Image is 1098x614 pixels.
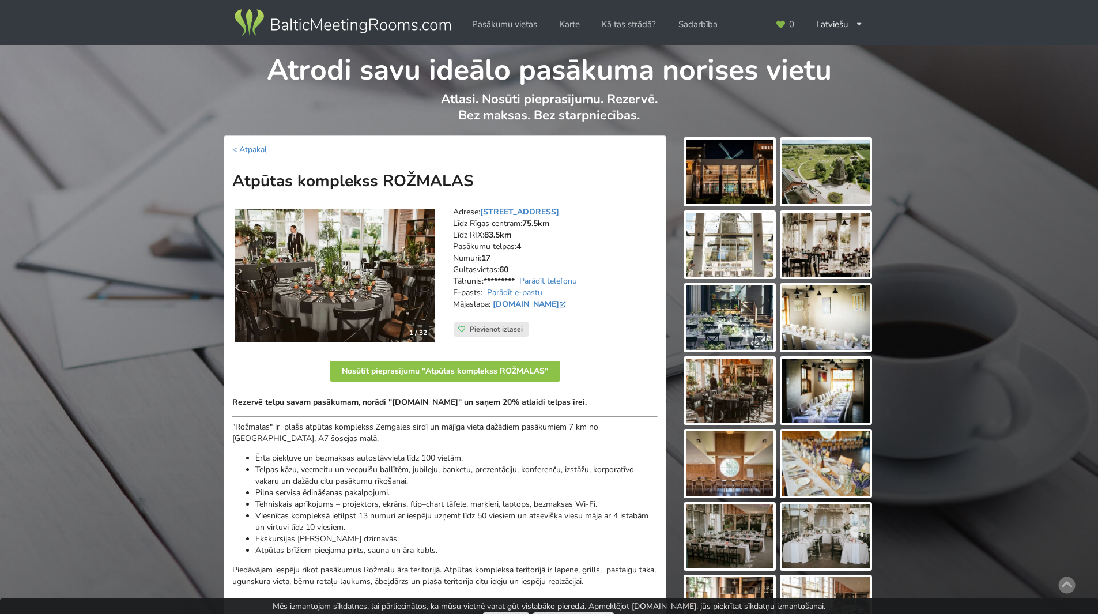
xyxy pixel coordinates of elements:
[686,213,773,277] img: Atpūtas komplekss ROŽMALAS | Ceraukste | Pasākumu vieta - galerijas bilde
[232,7,453,39] img: Baltic Meeting Rooms
[480,206,559,217] a: [STREET_ADDRESS]
[487,287,542,298] a: Parādīt e-pastu
[255,464,658,487] li: Telpas kāzu, vecmeitu un vecpuišu ballītēm, jubileju, banketu, prezentāciju, konferenču, izstāžu,...
[232,144,267,155] a: < Atpakaļ
[519,276,577,287] a: Parādīt telefonu
[453,206,658,322] address: Adrese: Līdz Rīgas centram: Līdz RIX: Pasākumu telpas: Numuri: Gultasvietas: Tālrunis: E-pasts: M...
[255,499,658,510] li: Tehniskais aprīkojums – projektors, ekrāns, flip–chart tāfele, marķieri, laptops, bezmaksas Wi-Fi.
[499,264,508,275] strong: 60
[235,209,435,342] a: Neierastas vietas | Ceraukste | Atpūtas komplekss ROŽMALAS 1 / 32
[484,229,511,240] strong: 83.5km
[493,299,568,310] a: [DOMAIN_NAME]
[782,285,870,350] img: Atpūtas komplekss ROŽMALAS | Ceraukste | Pasākumu vieta - galerijas bilde
[402,324,434,341] div: 1 / 32
[232,421,658,445] p: "Rožmalas" ir plašs atpūtas komplekss Zemgales sirdī un mājīga vieta dažādiem pasākumiem 7 km no ...
[481,253,490,263] strong: 17
[464,13,545,36] a: Pasākumu vietas
[330,361,560,382] button: Nosūtīt pieprasījumu "Atpūtas komplekss ROŽMALAS"
[235,209,435,342] img: Neierastas vietas | Ceraukste | Atpūtas komplekss ROŽMALAS
[255,533,658,545] li: Ekskursijas [PERSON_NAME] dzirnavās.
[782,213,870,277] img: Atpūtas komplekss ROŽMALAS | Ceraukste | Pasākumu vieta - galerijas bilde
[516,241,521,252] strong: 4
[255,545,658,556] li: Atpūtas brīžiem pieejama pirts, sauna un āra kubls.
[232,564,658,587] p: Piedāvājam iespēju rīkot pasākumus Rožmalu āra teritorijā. Atpūtas kompleksa teritorijā ir lapene...
[255,453,658,464] li: Ērta piekļuve un bezmaksas autostāvvieta līdz 100 vietām.
[686,504,773,569] img: Atpūtas komplekss ROŽMALAS | Ceraukste | Pasākumu vieta - galerijas bilde
[594,13,664,36] a: Kā tas strādā?
[686,140,773,204] img: Atpūtas komplekss ROŽMALAS | Ceraukste | Pasākumu vieta - galerijas bilde
[224,45,874,89] h1: Atrodi savu ideālo pasākuma norises vietu
[552,13,588,36] a: Karte
[670,13,726,36] a: Sadarbība
[224,164,666,198] h1: Atpūtas komplekss ROŽMALAS
[255,510,658,533] li: Viesnīcas kompleksā ietilpst 13 numuri ar iespēju uzņemt līdz 50 viesiem un atsevišķa viesu māja ...
[782,504,870,569] img: Atpūtas komplekss ROŽMALAS | Ceraukste | Pasākumu vieta - galerijas bilde
[686,431,773,496] img: Atpūtas komplekss ROŽMALAS | Ceraukste | Pasākumu vieta - galerijas bilde
[686,359,773,423] img: Atpūtas komplekss ROŽMALAS | Ceraukste | Pasākumu vieta - galerijas bilde
[686,285,773,350] img: Atpūtas komplekss ROŽMALAS | Ceraukste | Pasākumu vieta - galerijas bilde
[232,397,587,408] strong: Rezervē telpu savam pasākumam, norādi "[DOMAIN_NAME]" un saņem 20% atlaidi telpas īrei.
[255,487,658,499] li: Pilna servisa ēdināšanas pakalpojumi.
[522,218,549,229] strong: 75.5km
[789,20,794,29] span: 0
[782,140,870,204] img: Atpūtas komplekss ROŽMALAS | Ceraukste | Pasākumu vieta - galerijas bilde
[782,359,870,423] img: Atpūtas komplekss ROŽMALAS | Ceraukste | Pasākumu vieta - galerijas bilde
[808,13,871,36] div: Latviešu
[470,325,523,334] span: Pievienot izlasei
[782,431,870,496] img: Atpūtas komplekss ROŽMALAS | Ceraukste | Pasākumu vieta - galerijas bilde
[224,91,874,135] p: Atlasi. Nosūti pieprasījumu. Rezervē. Bez maksas. Bez starpniecības.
